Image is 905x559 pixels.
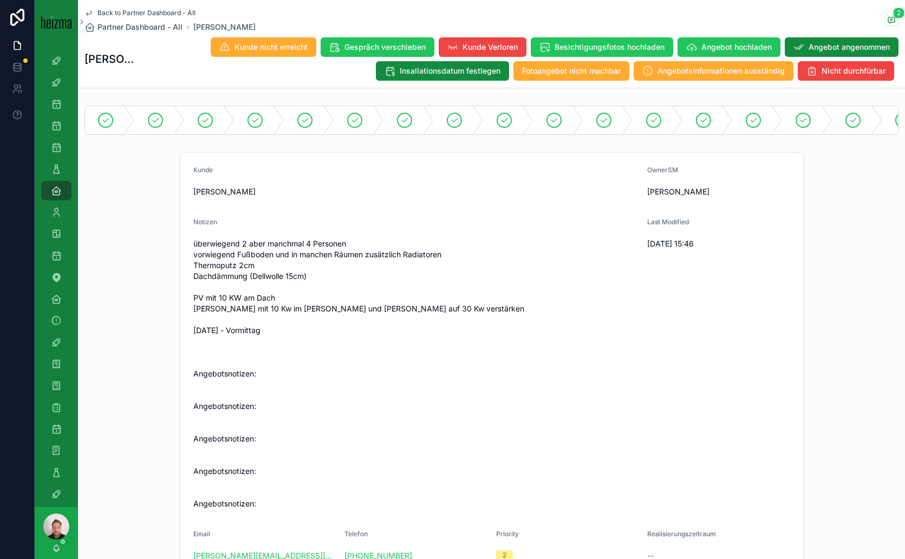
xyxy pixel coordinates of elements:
button: Fotoangebot nicht machbar [513,61,629,81]
span: Insallationsdatum festlegen [400,66,500,76]
span: Gespräch verschieben [344,42,426,53]
span: Kunde nicht erreicht [235,42,308,53]
span: Telefon [344,530,368,538]
span: Angebotsinformationen ausständig [657,66,785,76]
button: 2 [884,14,899,28]
button: Angebotsinformationen ausständig [634,61,793,81]
span: [PERSON_NAME] [193,186,639,197]
span: Besichtigungsfotos hochladen [555,42,665,53]
a: Partner Dashboard - All [84,22,183,32]
h1: [PERSON_NAME] [84,51,139,67]
button: Gespräch verschieben [321,37,434,57]
button: Kunde Verloren [439,37,526,57]
span: überwiegend 2 aber manchmal 4 Personen vorwiegend Fußboden und in manchen Räumen zusätzlich Radia... [193,238,639,509]
div: scrollable content [35,43,78,507]
img: App logo [41,15,71,29]
span: Email [193,530,210,538]
span: Fotoangebot nicht machbar [522,66,621,76]
button: Kunde nicht erreicht [211,37,316,57]
button: Besichtigungsfotos hochladen [531,37,673,57]
span: Partner Dashboard - All [97,22,183,32]
span: Angebot angenommen [809,42,890,53]
span: Realisierungszeitraum [647,530,716,538]
button: Insallationsdatum festlegen [376,61,509,81]
span: Last Modified [647,218,689,226]
span: Angebot hochladen [701,42,772,53]
span: Back to Partner Dashboard - All [97,9,196,17]
span: OwnerSM [647,166,678,174]
span: 2 [893,8,904,18]
a: Back to Partner Dashboard - All [84,9,196,17]
a: [PERSON_NAME] [193,22,256,32]
span: [PERSON_NAME] [647,186,709,197]
button: Nicht durchfürbar [798,61,894,81]
button: Angebot angenommen [785,37,899,57]
span: Priority [496,530,519,538]
span: Notizen [193,218,217,226]
span: Kunde Verloren [463,42,518,53]
span: [DATE] 15:46 [647,238,790,249]
button: Angebot hochladen [678,37,780,57]
span: Kunde [193,166,213,174]
span: Nicht durchfürbar [822,66,886,76]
